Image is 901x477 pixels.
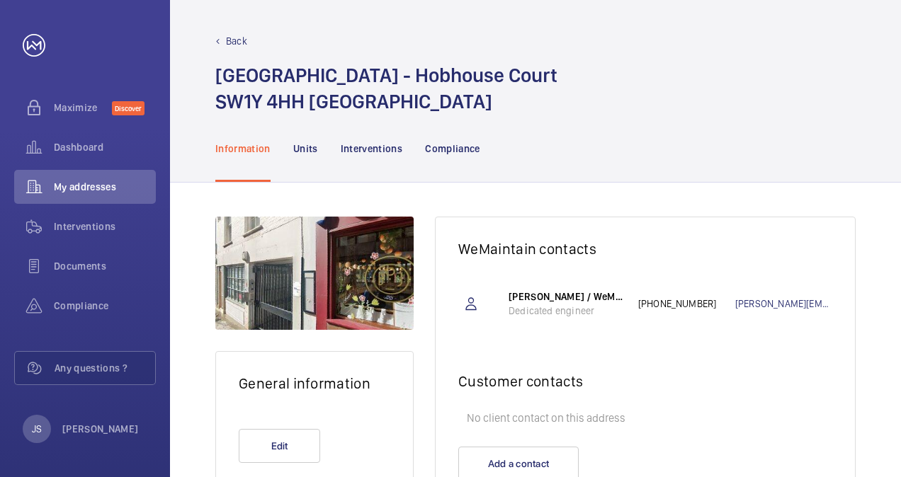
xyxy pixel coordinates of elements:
[458,240,832,258] h2: WeMaintain contacts
[735,297,832,311] a: [PERSON_NAME][EMAIL_ADDRESS][DOMAIN_NAME]
[55,361,155,375] span: Any questions ?
[32,422,42,436] p: JS
[239,429,320,463] button: Edit
[112,101,144,115] span: Discover
[293,142,318,156] p: Units
[341,142,403,156] p: Interventions
[458,404,832,432] p: No client contact on this address
[509,289,624,304] p: [PERSON_NAME] / WeMaintain UK
[638,297,735,311] p: [PHONE_NUMBER]
[509,304,624,318] p: Dedicated engineer
[54,140,156,154] span: Dashboard
[458,372,832,390] h2: Customer contacts
[54,100,112,115] span: Maximize
[215,62,557,115] h1: [GEOGRAPHIC_DATA] - Hobhouse Court SW1Y 4HH [GEOGRAPHIC_DATA]
[226,34,247,48] p: Back
[54,259,156,273] span: Documents
[215,142,271,156] p: Information
[54,219,156,234] span: Interventions
[54,299,156,313] span: Compliance
[54,180,156,194] span: My addresses
[62,422,139,436] p: [PERSON_NAME]
[239,374,390,392] h2: General information
[425,142,480,156] p: Compliance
